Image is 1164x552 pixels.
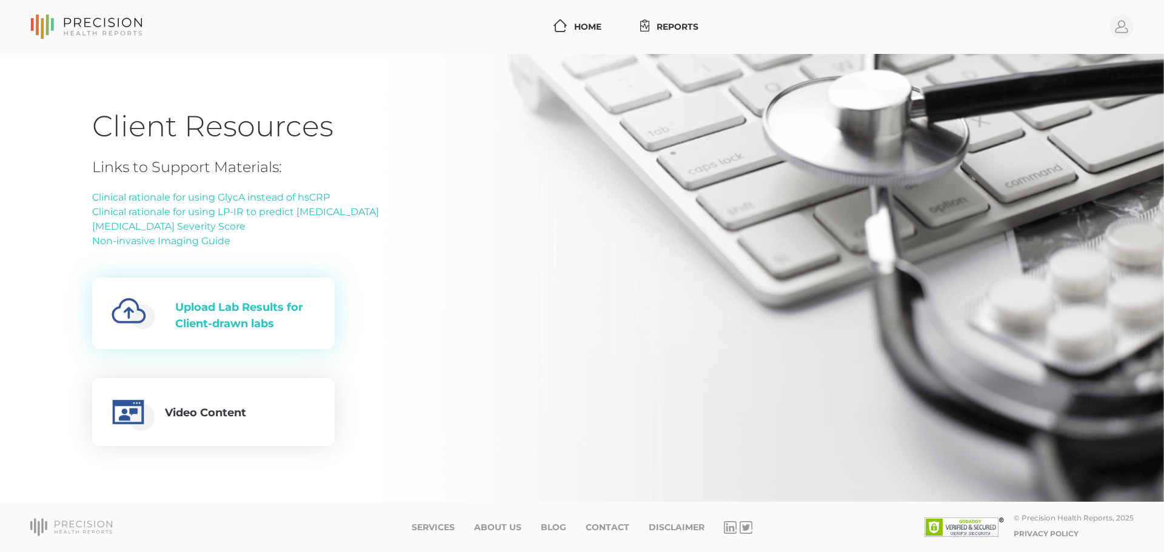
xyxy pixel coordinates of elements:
a: About Us [474,522,521,533]
a: Clinical rationale for using GlycA instead of hsCRP [92,191,330,203]
a: Contact [586,522,629,533]
a: Clinical rationale for using LP-IR to predict [MEDICAL_DATA] [92,206,379,218]
h1: Client Resources [92,108,1072,144]
a: Disclaimer [649,522,704,533]
a: [MEDICAL_DATA] Severity Score [92,221,246,232]
a: Non-invasive Imaging Guide [92,235,230,247]
a: Privacy Policy [1014,529,1079,538]
div: © Precision Health Reports, 2025 [1014,513,1134,522]
a: Blog [541,522,566,533]
a: Reports [635,16,704,38]
img: SSL site seal - click to verify [925,517,1004,537]
a: Services [412,522,455,533]
div: Upload Lab Results for Client-drawn labs [175,299,315,332]
img: educational-video.0c644723.png [109,393,155,431]
a: Home [549,16,606,38]
h4: Links to Support Materials: [92,159,379,176]
div: Video Content [165,405,246,424]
